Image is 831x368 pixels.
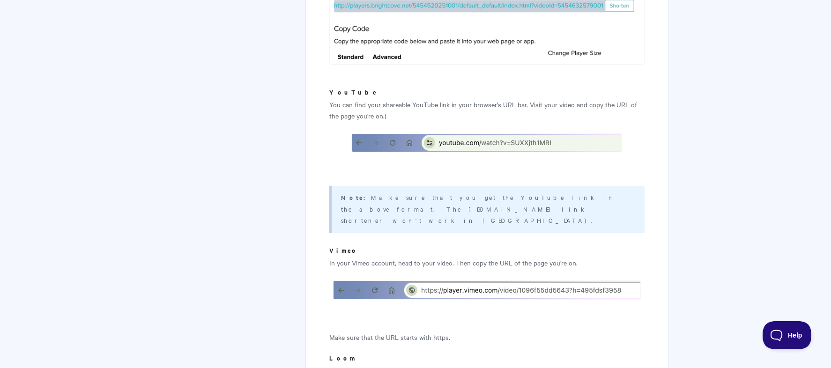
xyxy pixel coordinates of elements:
h5: YouTube [329,88,645,96]
h5: Vimeo [329,246,645,255]
img: file-v51Rpn4GoD.png [351,133,622,152]
p: You can find your shareable YouTube link in your browser's URL bar. Visit your video and copy the... [329,99,645,121]
iframe: Toggle Customer Support [763,321,812,349]
p: Make sure that you get the YouTube link in the above format. The [DOMAIN_NAME] link shortener won... [341,191,633,226]
p: In your Vimeo account, head to your video. Then copy the URL of the page you're on. [329,257,645,268]
img: file-4bFA7il8Nm.png [333,280,641,300]
strong: Note: [341,193,371,202]
h5: Loom [329,354,645,362]
p: Make sure that the URL starts with https. [329,331,645,343]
